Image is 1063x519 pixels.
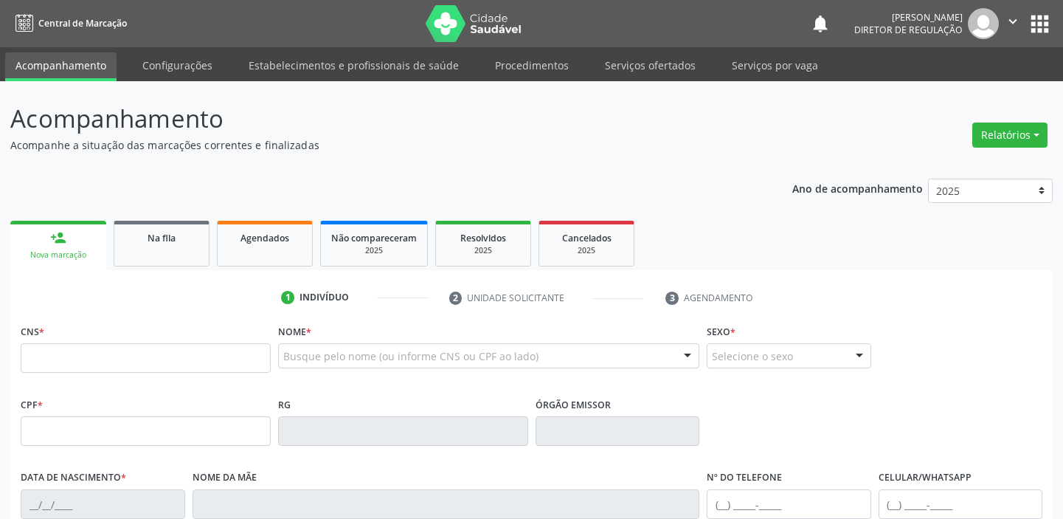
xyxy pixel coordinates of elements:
label: Sexo [707,320,735,343]
div: 2025 [446,245,520,256]
a: Serviços ofertados [595,52,706,78]
span: Busque pelo nome (ou informe CNS ou CPF ao lado) [283,348,539,364]
img: img [968,8,999,39]
button:  [999,8,1027,39]
label: Nº do Telefone [707,467,782,489]
span: Central de Marcação [38,17,127,30]
input: __/__/____ [21,489,185,519]
a: Configurações [132,52,223,78]
p: Acompanhe a situação das marcações correntes e finalizadas [10,137,740,153]
label: Data de nascimento [21,467,126,489]
input: (__) _____-_____ [879,489,1043,519]
label: CNS [21,320,44,343]
label: Nome [278,320,311,343]
span: Agendados [240,232,289,244]
label: RG [278,393,291,416]
div: person_add [50,230,66,246]
label: CPF [21,393,43,416]
a: Estabelecimentos e profissionais de saúde [238,52,469,78]
i:  [1005,13,1021,30]
div: 1 [281,291,294,304]
div: Indivíduo [299,291,349,304]
p: Acompanhamento [10,100,740,137]
p: Ano de acompanhamento [792,179,923,197]
span: Resolvidos [460,232,506,244]
span: Não compareceram [331,232,417,244]
a: Serviços por vaga [721,52,828,78]
input: (__) _____-_____ [707,489,871,519]
label: Órgão emissor [536,393,611,416]
div: 2025 [331,245,417,256]
button: apps [1027,11,1053,37]
div: [PERSON_NAME] [854,11,963,24]
label: Celular/WhatsApp [879,467,972,489]
span: Selecione o sexo [712,348,793,364]
div: Nova marcação [21,250,96,261]
button: Relatórios [972,123,1048,148]
button: notifications [810,13,831,34]
a: Procedimentos [485,52,579,78]
span: Na fila [148,232,176,244]
a: Acompanhamento [5,52,117,81]
div: 2025 [550,245,623,256]
span: Diretor de regulação [854,24,963,36]
label: Nome da mãe [193,467,257,489]
a: Central de Marcação [10,11,127,35]
span: Cancelados [562,232,612,244]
